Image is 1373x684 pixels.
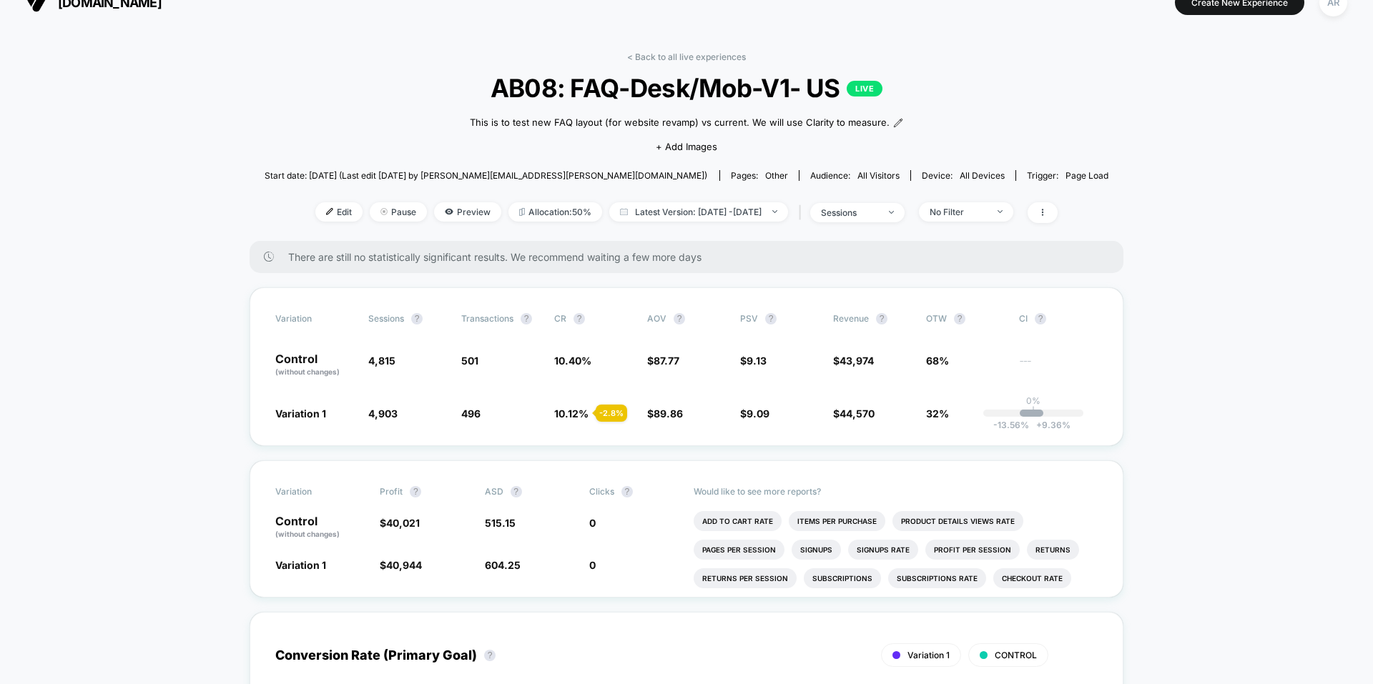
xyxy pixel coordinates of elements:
p: | [1032,406,1035,417]
span: $ [833,407,875,420]
span: (without changes) [275,530,340,538]
span: 0 [589,517,596,529]
span: Variation [275,486,354,497]
span: 44,570 [840,407,875,420]
span: Variation 1 [907,650,950,660]
li: Subscriptions Rate [888,568,986,588]
button: ? [1035,313,1046,324]
li: Signups [792,540,841,560]
span: 501 [461,355,478,367]
span: 87.77 [654,355,679,367]
span: Variation [275,313,354,324]
span: 68% [926,355,949,367]
span: Page Load [1066,170,1108,181]
button: ? [411,313,423,324]
img: end [998,210,1003,213]
span: 515.15 [485,517,516,529]
span: OTW [926,313,1005,324]
span: 9.13 [747,355,767,367]
span: CONTROL [995,650,1037,660]
span: Preview [434,202,501,222]
img: end [889,211,894,214]
span: Allocation: 50% [508,202,602,222]
span: Profit [380,486,403,497]
span: 604.25 [485,559,521,571]
li: Returns [1027,540,1079,560]
button: ? [484,650,496,661]
img: rebalance [519,208,525,216]
span: 496 [461,407,481,420]
button: ? [511,486,522,497]
span: $ [740,355,767,367]
li: Add To Cart Rate [694,511,782,531]
span: all devices [960,170,1005,181]
span: $ [380,517,420,529]
p: Control [275,515,365,540]
span: --- [1019,357,1098,377]
li: Pages Per Session [694,540,784,560]
li: Signups Rate [848,540,918,560]
span: other [765,170,788,181]
span: 4,815 [368,355,395,367]
button: ? [954,313,965,324]
span: PSV [740,313,758,324]
img: edit [326,208,333,215]
span: Pause [370,202,427,222]
span: 0 [589,559,596,571]
span: Transactions [461,313,513,324]
span: $ [647,355,679,367]
button: ? [621,486,633,497]
span: + Add Images [656,141,717,152]
div: Pages: [731,170,788,181]
span: AOV [647,313,666,324]
li: Profit Per Session [925,540,1020,560]
span: CI [1019,313,1098,324]
span: Variation 1 [275,559,326,571]
span: $ [647,407,683,420]
span: 9.36 % [1029,420,1071,430]
p: LIVE [847,81,882,96]
span: 4,903 [368,407,398,420]
span: There are still no statistically significant results. We recommend waiting a few more days [288,251,1095,263]
span: $ [740,407,769,420]
span: Revenue [833,313,869,324]
img: end [772,210,777,213]
span: Latest Version: [DATE] - [DATE] [609,202,788,222]
span: 40,944 [386,559,422,571]
span: $ [380,559,422,571]
button: ? [876,313,887,324]
button: ? [765,313,777,324]
a: < Back to all live experiences [627,51,746,62]
li: Product Details Views Rate [892,511,1023,531]
div: sessions [821,207,878,218]
span: 10.40 % [554,355,591,367]
span: 89.86 [654,407,683,420]
span: Sessions [368,313,404,324]
span: Clicks [589,486,614,497]
div: Trigger: [1027,170,1108,181]
li: Subscriptions [804,568,881,588]
button: ? [521,313,532,324]
span: 9.09 [747,407,769,420]
div: Audience: [810,170,900,181]
span: AB08: FAQ-Desk/Mob-V1- US [307,73,1066,103]
span: Device: [910,170,1015,181]
li: Checkout Rate [993,568,1071,588]
span: This is to test new FAQ layout (for website revamp) vs current. We will use Clarity to measure. [470,116,890,130]
span: 40,021 [386,517,420,529]
span: 32% [926,407,949,420]
span: $ [833,355,874,367]
span: (without changes) [275,367,340,376]
span: Variation 1 [275,407,326,420]
button: ? [674,313,685,324]
span: Edit [315,202,363,222]
img: calendar [620,208,628,215]
span: + [1036,420,1042,430]
button: ? [574,313,585,324]
p: Control [275,353,354,377]
span: 10.12 % [554,407,589,420]
span: -13.56 % [993,420,1029,430]
span: 43,974 [840,355,874,367]
li: Items Per Purchase [789,511,885,531]
p: Would like to see more reports? [694,486,1098,497]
